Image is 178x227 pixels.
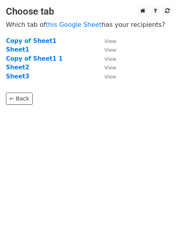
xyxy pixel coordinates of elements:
small: View [104,56,116,62]
small: View [104,38,116,44]
a: View [96,46,116,53]
a: View [96,55,116,62]
a: this Google Sheet [46,21,102,28]
a: Sheet2 [6,64,29,71]
small: View [104,47,116,53]
a: Sheet1 [6,46,29,53]
a: View [96,73,116,80]
a: Copy of Sheet1 1 [6,55,63,62]
small: View [104,74,116,80]
a: View [96,64,116,71]
a: View [96,37,116,45]
a: Copy of Sheet1 [6,37,57,45]
small: View [104,65,116,71]
h3: Choose tab [6,6,172,17]
a: Sheet3 [6,73,29,80]
p: Which tab of has your recipients? [6,20,172,29]
a: ← Back [6,93,33,105]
